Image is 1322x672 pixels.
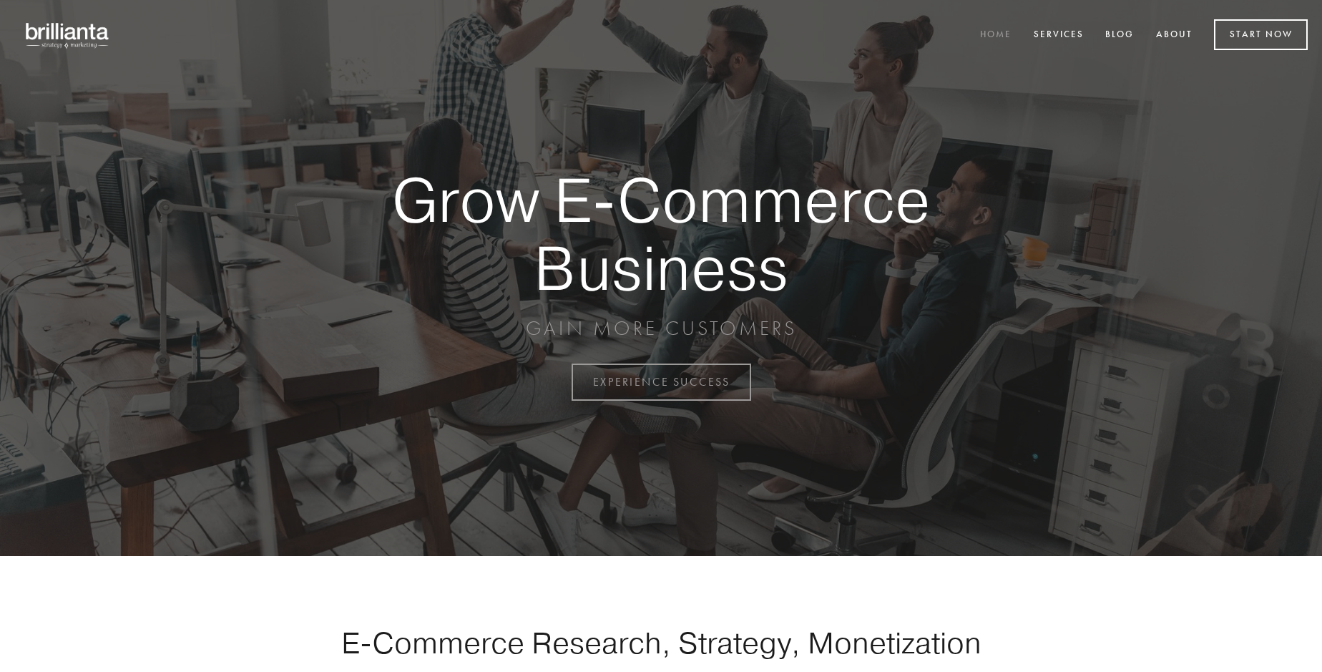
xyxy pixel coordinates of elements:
h1: E-Commerce Research, Strategy, Monetization [296,625,1026,661]
a: Services [1024,24,1093,47]
a: Home [971,24,1021,47]
a: About [1147,24,1202,47]
img: brillianta - research, strategy, marketing [14,14,122,56]
a: EXPERIENCE SUCCESS [572,364,751,401]
a: Blog [1096,24,1143,47]
strong: Grow E-Commerce Business [342,166,980,301]
a: Start Now [1214,19,1308,50]
p: GAIN MORE CUSTOMERS [342,316,980,341]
